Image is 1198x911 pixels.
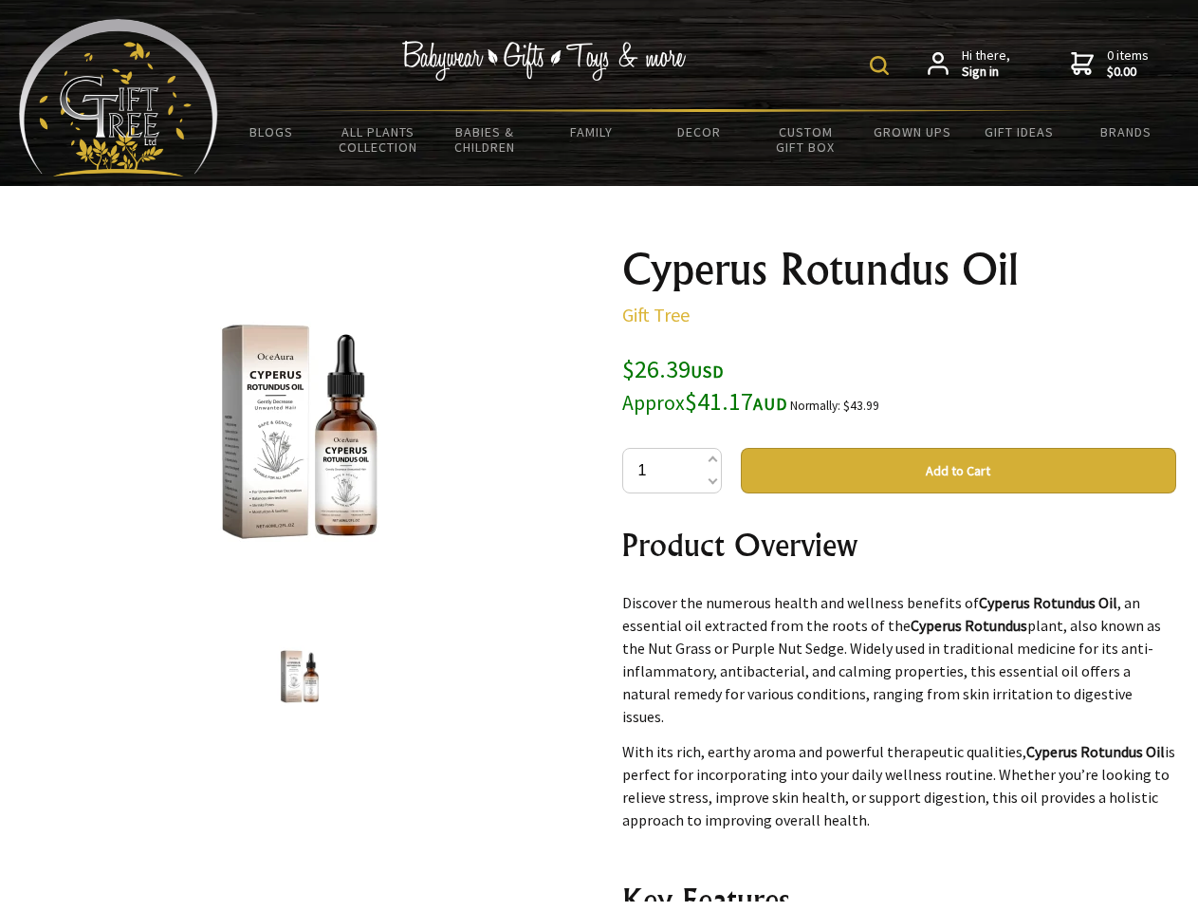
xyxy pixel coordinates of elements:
[753,393,787,415] span: AUD
[432,112,539,167] a: Babies & Children
[1107,64,1149,81] strong: $0.00
[962,64,1010,81] strong: Sign in
[752,112,859,167] a: Custom Gift Box
[622,390,685,416] small: Approx
[966,112,1073,152] a: Gift Ideas
[1071,47,1149,81] a: 0 items$0.00
[539,112,646,152] a: Family
[19,19,218,177] img: Babyware - Gifts - Toys and more...
[928,47,1010,81] a: Hi there,Sign in
[622,303,690,326] a: Gift Tree
[962,47,1010,81] span: Hi there,
[152,284,448,580] img: Cyperus Rotundus Oil
[870,56,889,75] img: product search
[1026,742,1165,761] strong: Cyperus Rotundus Oil
[325,112,433,167] a: All Plants Collection
[911,616,1027,635] strong: Cyperus Rotundus
[264,641,336,713] img: Cyperus Rotundus Oil
[622,522,1176,567] h2: Product Overview
[622,247,1176,292] h1: Cyperus Rotundus Oil
[979,593,1117,612] strong: Cyperus Rotundus Oil
[645,112,752,152] a: Decor
[1107,46,1149,81] span: 0 items
[218,112,325,152] a: BLOGS
[622,591,1176,728] p: Discover the numerous health and wellness benefits of , an essential oil extracted from the roots...
[622,353,787,417] span: $26.39 $41.17
[790,398,879,414] small: Normally: $43.99
[1073,112,1180,152] a: Brands
[402,41,687,81] img: Babywear - Gifts - Toys & more
[622,740,1176,831] p: With its rich, earthy aroma and powerful therapeutic qualities, is perfect for incorporating into...
[741,448,1176,493] button: Add to Cart
[858,112,966,152] a: Grown Ups
[691,361,724,382] span: USD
